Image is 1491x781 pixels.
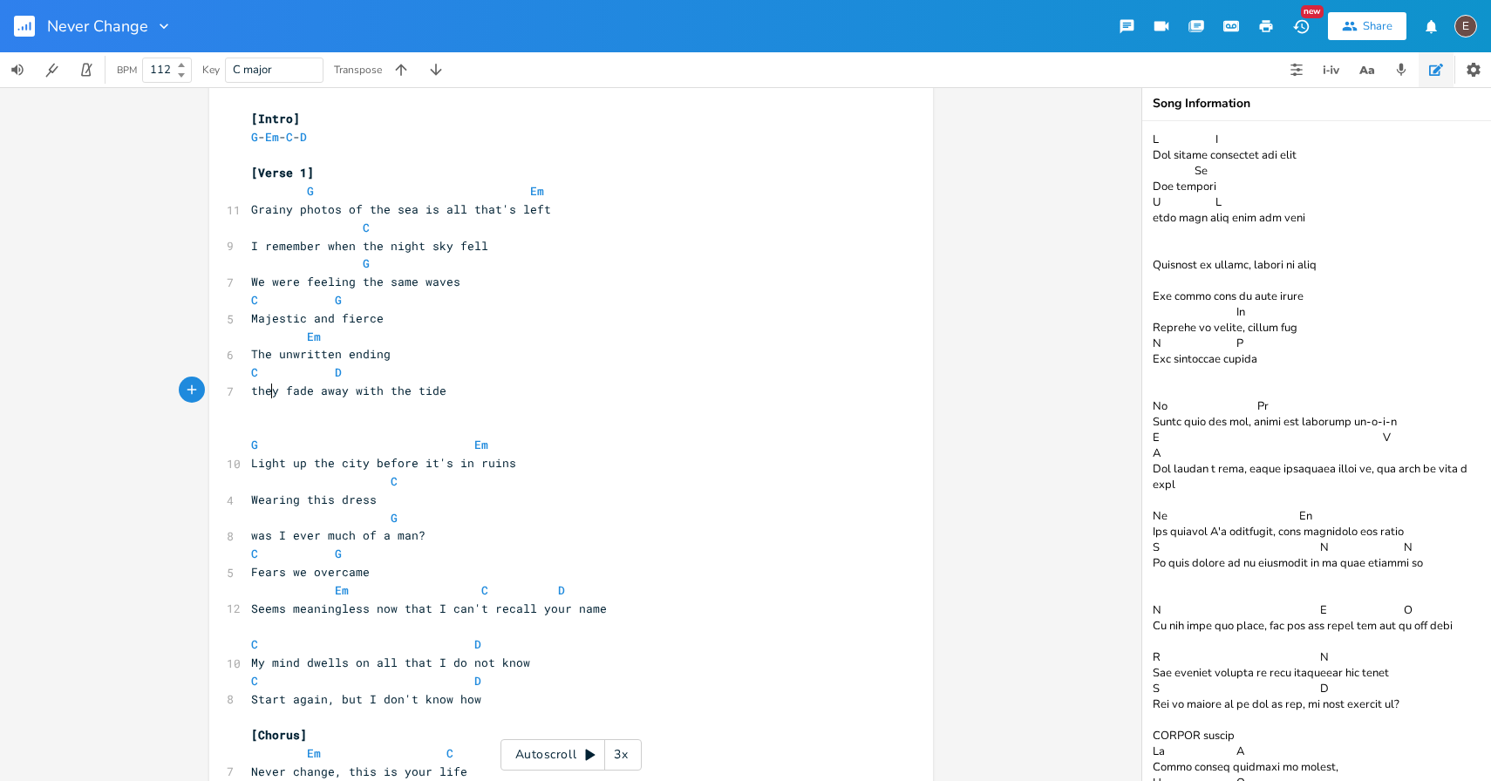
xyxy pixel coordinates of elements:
span: C [251,673,258,689]
span: Start again, but I don't know how [251,691,481,707]
span: Seems meaningless now that I can't recall your name [251,601,607,616]
span: Wearing this dress [251,492,377,507]
div: Key [202,65,220,75]
span: D [474,636,481,652]
span: G [363,255,370,271]
span: Em [474,437,488,452]
span: G [335,292,342,308]
span: they fade away with the tide [251,383,446,398]
span: Em [530,183,544,199]
span: C [391,473,398,489]
span: I remember when the night sky fell [251,238,495,254]
span: D [558,582,565,598]
span: Em [307,745,321,761]
span: C [481,582,488,598]
span: G [307,183,314,199]
div: edward [1454,15,1477,37]
span: - - - [251,129,307,145]
div: Transpose [334,65,382,75]
span: G [335,546,342,561]
span: My mind dwells on all that I do not know [251,655,530,670]
span: [Chorus] [251,727,307,743]
span: G [391,510,398,526]
span: Majestic and fierce [251,310,384,326]
span: D [335,364,342,380]
span: Grainy photos of the sea is all that's left [251,201,551,217]
span: was I ever much of a man? [251,527,426,543]
div: Song Information [1153,98,1481,110]
span: Em [265,129,279,145]
span: G [251,129,258,145]
span: C major [233,62,272,78]
div: Share [1363,18,1392,34]
span: Light up the city before it's in ruins [251,455,516,471]
span: Fears we overcame [251,564,370,580]
span: Never change, this is your life [251,764,467,779]
span: C [251,364,258,380]
div: 3x [605,739,637,771]
div: New [1301,5,1324,18]
span: [Verse 1] [251,165,314,180]
span: D [474,673,481,689]
span: C [251,636,258,652]
span: C [286,129,293,145]
span: C [251,546,258,561]
span: C [446,745,453,761]
div: Autoscroll [500,739,642,771]
button: New [1283,10,1318,42]
span: C [251,292,258,308]
button: E [1454,6,1477,46]
div: BPM [117,65,137,75]
span: Never Change [47,18,148,34]
span: G [251,437,258,452]
span: We were feeling the same waves [251,274,460,289]
span: C [363,220,370,235]
textarea: L I Dol sitame consectet adi elit Se Doe tempori U L etdo magn aliq enim adm veni Quisnost ex ull... [1142,121,1491,781]
button: Share [1328,12,1406,40]
span: [Intro] [251,111,300,126]
span: Em [335,582,349,598]
span: The unwritten ending [251,346,391,362]
span: D [300,129,307,145]
span: Em [307,329,321,344]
